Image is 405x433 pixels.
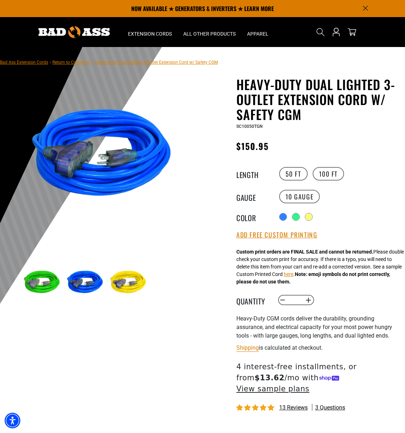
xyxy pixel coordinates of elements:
a: Open this option [330,17,342,47]
span: › [50,60,51,65]
legend: Gauge [236,192,272,201]
summary: Search [315,26,326,38]
button: Add Free Custom Printing [236,231,317,239]
img: blue [21,78,181,239]
h1: Heavy-Duty Dual Lighted 3-Outlet Extension Cord w/ Safety CGM [236,77,400,122]
label: 10 Gauge [279,190,320,203]
label: 50 FT [279,167,308,181]
img: neon green [21,263,62,304]
summary: All Other Products [178,17,241,47]
div: Accessibility Menu [5,413,20,428]
legend: Color [236,212,272,221]
a: Shipping [236,344,259,351]
span: Heavy-Duty CGM cords deliver the durability, grounding assurance, and electrical capacity for you... [236,315,392,339]
div: is calculated at checkout. [236,343,400,353]
span: Extension Cords [128,31,172,37]
summary: Apparel [241,17,274,47]
label: 100 FT [313,167,344,181]
button: here [284,271,293,278]
span: $150.95 [236,140,269,152]
span: › [92,60,93,65]
span: 4.92 stars [236,405,276,411]
div: Please double check your custom print for accuracy. If there is a typo, you will need to delete t... [236,248,404,286]
strong: Custom print orders are FINAL SALE and cannot be returned. [236,249,373,255]
span: Heavy-Duty Dual Lighted 3-Outlet Extension Cord w/ Safety CGM [94,60,218,65]
img: yellow [107,263,149,304]
a: Return to Collection [52,60,90,65]
strong: Note: emoji symbols do not print correctly, please do not use them. [236,271,390,285]
legend: Length [236,169,272,178]
span: Apparel [247,31,268,37]
summary: Extension Cords [122,17,178,47]
span: All Other Products [183,31,236,37]
img: blue [64,263,106,304]
label: Quantity [236,296,272,305]
span: SC10050TGN [236,124,263,129]
a: cart [346,28,358,36]
span: 13 reviews [279,404,308,411]
span: 3 questions [315,404,345,412]
img: Bad Ass Extension Cords [39,26,110,38]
